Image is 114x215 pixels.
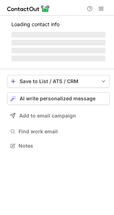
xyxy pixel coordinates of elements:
span: ‌ [11,40,105,46]
span: Notes [19,143,107,149]
button: Find work email [7,126,110,137]
button: AI write personalized message [7,92,110,105]
button: save-profile-one-click [7,75,110,88]
span: ‌ [11,48,105,53]
span: Add to email campaign [19,113,76,119]
span: ‌ [11,56,105,61]
img: ContactOut v5.3.10 [7,4,50,13]
span: Find work email [19,128,107,135]
p: Loading contact info [11,21,105,27]
span: AI write personalized message [20,96,95,101]
button: Notes [7,141,110,151]
span: ‌ [11,32,105,38]
button: Add to email campaign [7,109,110,122]
div: Save to List / ATS / CRM [20,78,97,84]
